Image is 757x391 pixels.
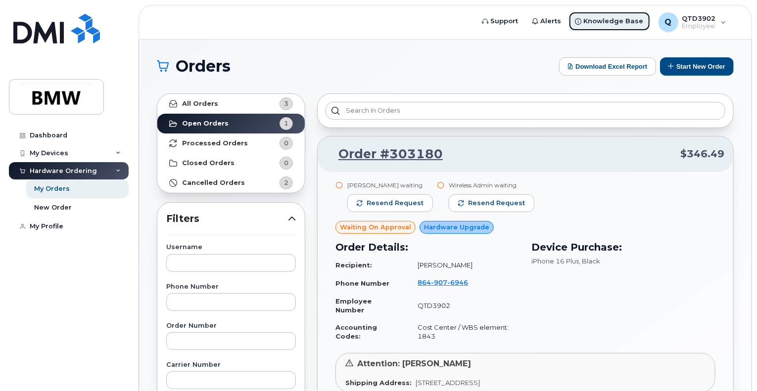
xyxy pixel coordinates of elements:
[166,362,296,368] label: Carrier Number
[357,359,471,368] span: Attention: [PERSON_NAME]
[340,222,411,232] span: Waiting On Approval
[182,179,245,187] strong: Cancelled Orders
[468,199,525,208] span: Resend request
[284,99,288,108] span: 3
[166,212,288,226] span: Filters
[345,379,412,387] strong: Shipping Address:
[416,379,480,387] span: [STREET_ADDRESS]
[559,57,656,76] button: Download Excel Report
[284,158,288,168] span: 0
[409,319,520,345] td: Cost Center / WBS element: 1843
[335,240,520,255] h3: Order Details:
[176,59,231,74] span: Orders
[157,133,305,153] a: Processed Orders0
[347,181,433,189] div: [PERSON_NAME] waiting
[157,173,305,193] a: Cancelled Orders2
[327,145,443,163] a: Order #303180
[431,278,447,286] span: 907
[418,278,468,286] span: 864
[680,147,724,161] span: $346.49
[166,244,296,251] label: Username
[347,194,433,212] button: Resend request
[182,139,248,147] strong: Processed Orders
[531,257,579,265] span: iPhone 16 Plus
[326,102,725,120] input: Search in orders
[335,297,372,314] strong: Employee Number
[157,153,305,173] a: Closed Orders0
[182,159,235,167] strong: Closed Orders
[335,261,372,269] strong: Recipient:
[182,120,229,128] strong: Open Orders
[418,278,480,286] a: 8649076946
[166,284,296,290] label: Phone Number
[182,100,218,108] strong: All Orders
[579,257,600,265] span: , Black
[284,119,288,128] span: 1
[714,348,750,384] iframe: Messenger Launcher
[284,178,288,187] span: 2
[157,114,305,133] a: Open Orders1
[157,94,305,114] a: All Orders3
[660,57,734,76] button: Start New Order
[367,199,424,208] span: Resend request
[335,323,377,341] strong: Accounting Codes:
[449,194,534,212] button: Resend request
[447,278,468,286] span: 6946
[424,222,489,232] span: Hardware Upgrade
[409,293,520,319] td: QTD3902
[335,279,389,287] strong: Phone Number
[531,240,715,255] h3: Device Purchase:
[449,181,534,189] div: Wireless Admin waiting
[284,138,288,148] span: 0
[409,257,520,274] td: [PERSON_NAME]
[166,323,296,329] label: Order Number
